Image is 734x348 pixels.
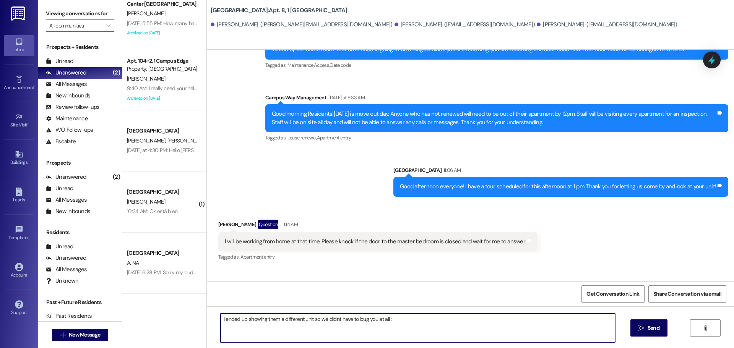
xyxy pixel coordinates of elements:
[703,325,708,331] i: 
[4,35,34,56] a: Inbox
[272,110,716,126] div: Good morning Residents![DATE] is move out day. Anyone who has not renewed will need to be out of ...
[4,298,34,319] a: Support
[127,20,432,27] div: [DATE] 5:55 PM: How many handicap spots are there? I'm just wondering what the options are going ...
[4,185,34,206] a: Leads
[638,325,644,331] i: 
[69,331,100,339] span: New Message
[218,251,538,262] div: Tagged as:
[167,137,208,144] span: [PERSON_NAME]
[46,138,76,146] div: Escalate
[106,23,110,29] i: 
[29,234,31,239] span: •
[326,94,365,102] div: [DATE] at 9:33 AM
[46,126,93,134] div: WO Follow-ups
[127,198,165,205] span: [PERSON_NAME]
[240,254,274,260] span: Apartment entry
[218,220,538,232] div: [PERSON_NAME]
[127,127,198,135] div: [GEOGRAPHIC_DATA]
[46,277,78,285] div: Unknown
[4,223,34,244] a: Templates •
[280,220,298,228] div: 11:14 AM
[46,69,86,77] div: Unanswered
[126,94,198,103] div: Archived on [DATE]
[287,134,317,141] span: Lease renewal ,
[258,220,278,229] div: Question
[46,196,87,204] div: All Messages
[49,19,102,32] input: All communities
[46,254,86,262] div: Unanswered
[127,208,178,215] div: 10:34 AM: Ok está bien
[127,259,139,266] span: A. NA
[46,8,114,19] label: Viewing conversations for
[52,329,109,341] button: New Message
[265,94,728,104] div: Campus Way Management
[287,62,314,68] span: Maintenance ,
[127,65,198,73] div: Property: [GEOGRAPHIC_DATA]
[111,171,122,183] div: (2)
[127,188,198,196] div: [GEOGRAPHIC_DATA]
[46,173,86,181] div: Unanswered
[38,298,122,306] div: Past + Future Residents
[211,21,393,29] div: [PERSON_NAME]. ([PERSON_NAME][EMAIL_ADDRESS][DOMAIN_NAME])
[442,166,461,174] div: 11:06 AM
[317,134,351,141] span: Apartment entry
[46,80,87,88] div: All Messages
[60,332,66,338] i: 
[265,132,728,143] div: Tagged as:
[46,92,90,100] div: New Inbounds
[46,103,99,111] div: Review follow-ups
[111,67,122,79] div: (2)
[127,10,165,17] span: [PERSON_NAME]
[46,185,73,193] div: Unread
[395,21,535,29] div: [PERSON_NAME]. ([EMAIL_ADDRESS][DOMAIN_NAME])
[127,137,167,144] span: [PERSON_NAME]
[537,21,677,29] div: [PERSON_NAME]. ([EMAIL_ADDRESS][DOMAIN_NAME])
[46,57,73,65] div: Unread
[265,60,728,71] div: Tagged as:
[581,285,644,303] button: Get Conversation Link
[211,6,347,15] b: [GEOGRAPHIC_DATA]: Apt. 8, 1 [GEOGRAPHIC_DATA]
[38,43,122,51] div: Prospects + Residents
[221,314,615,342] textarea: I ended up showing them a different unit so we didnt have to bug you at all :
[28,121,29,126] span: •
[127,147,367,154] div: [DATE] at 4:30 PM: Hello [PERSON_NAME], wanted to check in to see how we did😅 let us know for any...
[400,183,716,191] div: Good afternoon everyone! I have a tour scheduled for this afternoon at 1 pm. Thank you for lettin...
[127,57,198,65] div: Apt. 104~2, 1 Campus Edge
[38,228,122,236] div: Residents
[4,261,34,281] a: Account
[648,285,726,303] button: Share Conversation via email
[11,6,27,21] img: ResiDesk Logo
[46,243,73,251] div: Unread
[34,84,35,89] span: •
[127,249,198,257] div: [GEOGRAPHIC_DATA]
[127,269,216,276] div: [DATE] 6:28 PM: Sorry my budget $1000
[330,62,351,68] span: Gate code
[126,28,198,38] div: Archived on [DATE]
[46,115,88,123] div: Maintenance
[127,75,165,82] span: [PERSON_NAME]
[46,312,92,320] div: Past Residents
[4,110,34,131] a: Site Visit •
[46,207,90,215] div: New Inbounds
[630,319,667,337] button: Send
[314,62,330,68] span: Access ,
[653,290,721,298] span: Share Conversation via email
[586,290,639,298] span: Get Conversation Link
[648,324,659,332] span: Send
[393,166,728,177] div: [GEOGRAPHIC_DATA]
[38,159,122,167] div: Prospects
[46,265,87,274] div: All Messages
[4,148,34,168] a: Buildings
[127,85,265,92] div: 9:40 AM: I really need your help, my friend has to move [DATE]
[225,238,525,246] div: I will be working from home at that time. Please knock if the door to the master bedroom is close...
